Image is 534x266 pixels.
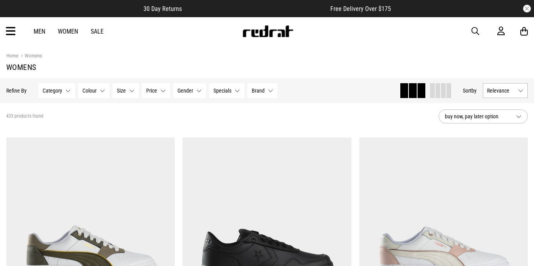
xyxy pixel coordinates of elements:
[247,83,278,98] button: Brand
[197,5,315,12] iframe: Customer reviews powered by Trustpilot
[6,113,43,120] span: 433 products found
[252,87,265,94] span: Brand
[445,112,510,121] span: buy now, pay later option
[242,25,294,37] img: Redrat logo
[487,87,515,94] span: Relevance
[146,87,157,94] span: Price
[78,83,109,98] button: Colour
[213,87,231,94] span: Specials
[173,83,206,98] button: Gender
[117,87,126,94] span: Size
[330,5,391,12] span: Free Delivery Over $175
[6,87,27,94] p: Refine By
[6,53,18,59] a: Home
[113,83,139,98] button: Size
[143,5,182,12] span: 30 Day Returns
[471,87,477,94] span: by
[34,28,45,35] a: Men
[43,87,62,94] span: Category
[439,109,528,123] button: buy now, pay later option
[58,28,78,35] a: Women
[483,83,528,98] button: Relevance
[142,83,170,98] button: Price
[177,87,193,94] span: Gender
[82,87,97,94] span: Colour
[38,83,75,98] button: Category
[463,86,477,95] button: Sortby
[18,53,42,60] a: Womens
[91,28,104,35] a: Sale
[209,83,244,98] button: Specials
[6,62,528,72] h1: Womens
